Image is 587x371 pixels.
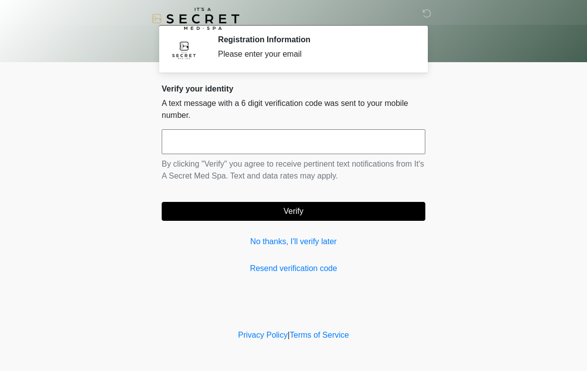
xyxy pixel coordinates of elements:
img: Agent Avatar [169,35,199,65]
div: Please enter your email [218,48,410,60]
h2: Verify your identity [162,84,425,93]
img: It's A Secret Med Spa Logo [152,7,239,30]
a: Privacy Policy [238,331,288,339]
a: | [288,331,290,339]
h2: Registration Information [218,35,410,44]
a: No thanks, I'll verify later [162,236,425,248]
button: Verify [162,202,425,221]
a: Resend verification code [162,263,425,275]
p: A text message with a 6 digit verification code was sent to your mobile number. [162,97,425,121]
p: By clicking "Verify" you agree to receive pertinent text notifications from It's A Secret Med Spa... [162,158,425,182]
a: Terms of Service [290,331,349,339]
